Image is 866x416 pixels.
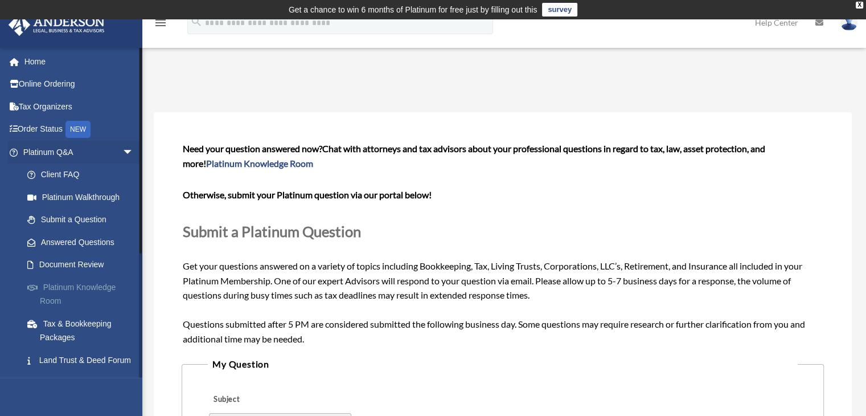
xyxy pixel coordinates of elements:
[154,16,167,30] i: menu
[8,50,151,73] a: Home
[183,143,765,169] span: Chat with attorneys and tax advisors about your professional questions in regard to tax, law, ass...
[856,2,863,9] div: close
[840,14,857,31] img: User Pic
[183,143,322,154] span: Need your question answered now?
[16,186,151,209] a: Platinum Walkthrough
[16,254,151,276] a: Document Review
[16,231,151,254] a: Answered Questions
[154,20,167,30] a: menu
[289,3,537,17] div: Get a chance to win 6 months of Platinum for free just by filling out this
[16,276,151,312] a: Platinum Knowledge Room
[183,143,823,344] span: Get your questions answered on a variety of topics including Bookkeeping, Tax, Living Trusts, Cor...
[16,209,145,231] a: Submit a Question
[16,164,151,186] a: Client FAQ
[208,356,798,372] legend: My Question
[5,14,108,36] img: Anderson Advisors Platinum Portal
[16,349,151,372] a: Land Trust & Deed Forum
[8,73,151,96] a: Online Ordering
[8,95,151,118] a: Tax Organizers
[206,158,313,169] a: Platinum Knowledge Room
[65,121,91,138] div: NEW
[209,392,317,408] label: Subject
[122,141,145,164] span: arrow_drop_down
[542,3,577,17] a: survey
[183,189,432,200] b: Otherwise, submit your Platinum question via our portal below!
[8,118,151,141] a: Order StatusNEW
[183,223,361,240] span: Submit a Platinum Question
[8,141,151,164] a: Platinum Q&Aarrow_drop_down
[190,15,203,28] i: search
[16,312,151,349] a: Tax & Bookkeeping Packages
[16,372,151,394] a: Portal Feedback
